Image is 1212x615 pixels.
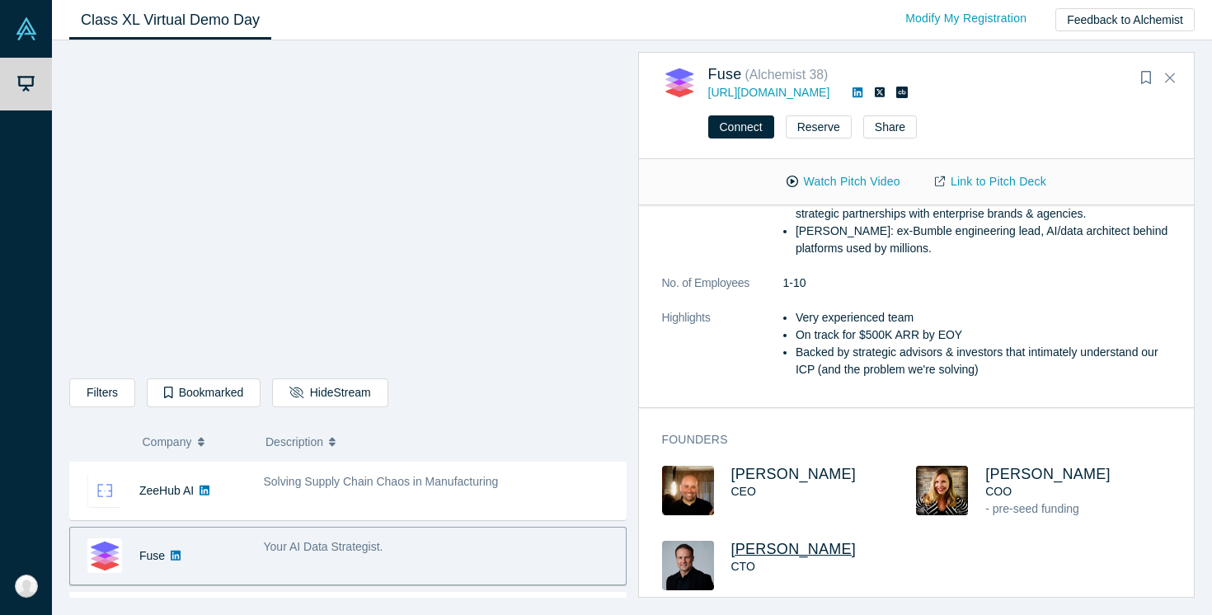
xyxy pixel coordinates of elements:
[265,425,323,459] span: Description
[662,466,714,515] img: Jeff Cherkassky's Profile Image
[87,538,122,573] img: Fuse's Logo
[1055,8,1195,31] button: Feedback to Alchemist
[15,575,38,598] img: Farouk Najjar's Account
[916,466,968,515] img: Jill Randell's Profile Image
[69,378,135,407] button: Filters
[769,167,918,196] button: Watch Pitch Video
[69,1,271,40] a: Class XL Virtual Demo Day
[985,466,1111,482] a: [PERSON_NAME]
[708,115,774,138] button: Connect
[1158,65,1182,92] button: Close
[985,485,1012,498] span: COO
[786,115,852,138] button: Reserve
[662,541,714,590] img: Tom Counsell's Profile Image
[662,153,783,275] dt: Team Description
[796,223,1171,257] li: [PERSON_NAME]: ex-Bumble engineering lead, AI/data architect behind platforms used by millions.
[731,541,857,557] a: [PERSON_NAME]
[918,167,1064,196] a: Link to Pitch Deck
[796,326,1171,344] li: On track for $500K ARR by EOY
[662,275,783,309] dt: No. of Employees
[745,68,829,82] small: ( Alchemist 38 )
[15,17,38,40] img: Alchemist Vault Logo
[143,425,192,459] span: Company
[783,275,1172,292] dd: 1-10
[985,502,1079,515] span: - pre-seed funding
[139,484,194,497] a: ZeeHub AI
[265,425,615,459] button: Description
[662,309,783,396] dt: Highlights
[863,115,917,138] button: Share
[796,188,1171,223] li: [PERSON_NAME]: Early Google hire ([DATE]-[DATE]), drove C-level strategic partnerships with enter...
[731,485,756,498] span: CEO
[264,540,383,553] span: Your AI Data Strategist.
[731,466,857,482] a: [PERSON_NAME]
[708,86,830,99] a: [URL][DOMAIN_NAME]
[731,560,755,573] span: CTO
[708,66,742,82] a: Fuse
[272,378,388,407] button: HideStream
[796,344,1171,378] li: Backed by strategic advisors & investors that intimately understand our ICP (and the problem we'r...
[143,425,249,459] button: Company
[70,54,626,366] iframe: Alchemist Class XL Demo Day: Vault
[87,473,122,508] img: ZeeHub AI's Logo
[888,4,1044,33] a: Modify My Registration
[139,549,165,562] a: Fuse
[796,309,1171,326] li: Very experienced team
[264,475,499,488] span: Solving Supply Chain Chaos in Manufacturing
[662,431,1149,448] h3: Founders
[1134,67,1158,90] button: Bookmark
[662,65,697,100] img: Fuse's Logo
[147,378,261,407] button: Bookmarked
